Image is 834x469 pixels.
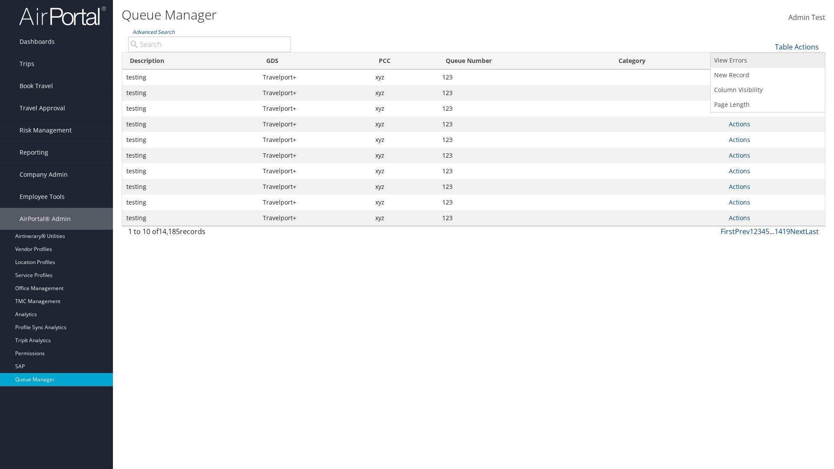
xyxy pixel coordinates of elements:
[20,75,53,97] span: Book Travel
[20,53,34,75] span: Trips
[20,119,72,141] span: Risk Management
[20,164,68,185] span: Company Admin
[20,31,55,53] span: Dashboards
[19,6,106,26] img: airportal-logo.png
[711,68,825,83] a: New Record
[711,53,825,68] a: View Errors
[20,97,65,119] span: Travel Approval
[20,142,48,163] span: Reporting
[20,186,65,208] span: Employee Tools
[711,97,825,112] a: Page Length
[711,83,825,97] a: Column Visibility
[20,208,71,230] span: AirPortal® Admin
